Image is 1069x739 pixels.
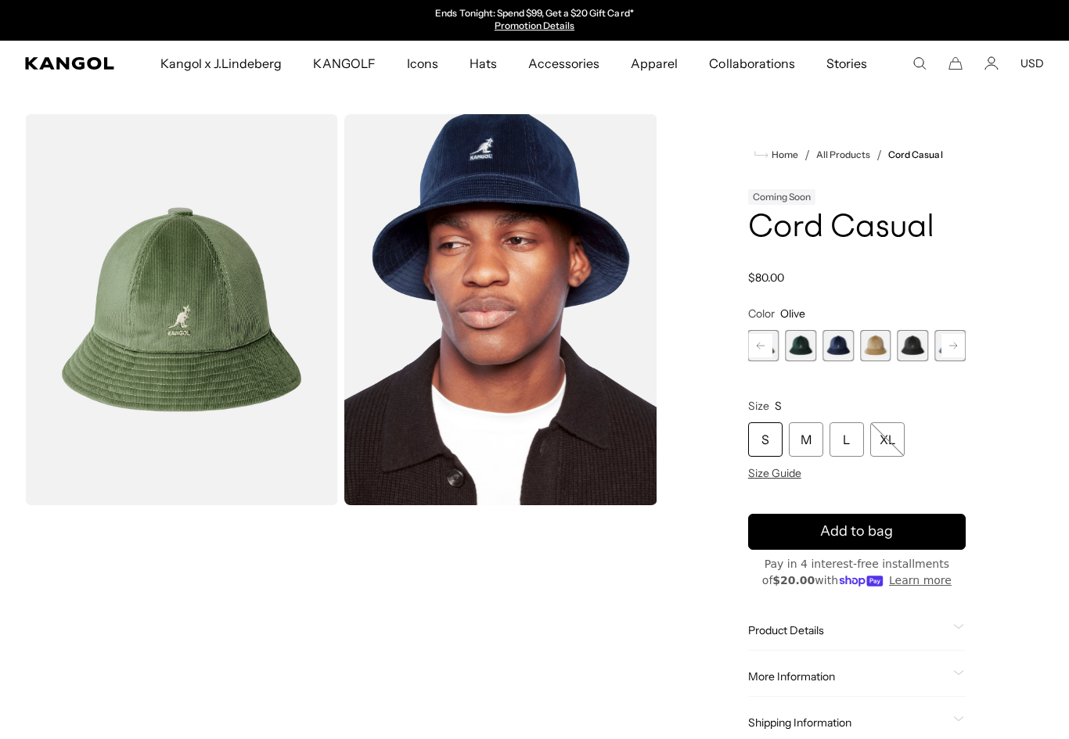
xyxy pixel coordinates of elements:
a: Collaborations [693,41,810,86]
span: Apparel [631,41,678,86]
nav: breadcrumbs [748,145,966,164]
span: KANGOLF [313,41,375,86]
label: Denim Blue [934,330,966,361]
span: Kangol x J.Lindeberg [160,41,283,86]
div: 5 of 9 [860,330,891,361]
button: Cart [948,56,963,70]
span: More Information [748,669,947,683]
a: KANGOLF [297,41,391,86]
div: 2 of 9 [748,330,779,361]
a: Stories [811,41,883,86]
a: Apparel [615,41,693,86]
div: Coming Soon [748,189,815,205]
span: Size Guide [748,466,801,480]
div: 7 of 9 [934,330,966,361]
span: Product Details [748,623,947,637]
label: Forrester [785,330,816,361]
span: Shipping Information [748,716,947,730]
div: 1 of 2 [373,8,696,33]
div: S [748,422,783,457]
span: $80.00 [748,271,784,285]
h1: Cord Casual [748,211,966,246]
span: Olive [780,307,805,321]
a: Home [754,148,798,162]
product-gallery: Gallery Viewer [25,114,657,505]
button: Add to bag [748,514,966,550]
span: Home [768,149,798,160]
span: Size [748,399,769,413]
a: Hats [454,41,513,86]
a: Kangol x J.Lindeberg [145,41,298,86]
slideshow-component: Announcement bar [373,8,696,33]
span: Color [748,307,775,321]
label: Beige [860,330,891,361]
div: 3 of 9 [785,330,816,361]
div: L [830,422,864,457]
div: M [789,422,823,457]
img: color-olive [25,114,338,505]
div: XL [870,422,905,457]
label: Black [898,330,929,361]
label: Olive [748,330,779,361]
a: Cord Casual [888,149,942,160]
a: All Products [816,149,870,160]
summary: Search here [912,56,927,70]
button: USD [1020,56,1044,70]
a: Icons [391,41,454,86]
span: Collaborations [709,41,794,86]
div: 4 of 9 [822,330,854,361]
p: Ends Tonight: Spend $99, Get a $20 Gift Card* [435,8,633,20]
div: 6 of 9 [898,330,929,361]
label: Navy [822,330,854,361]
span: S [775,399,782,413]
span: Add to bag [820,521,893,542]
a: Account [984,56,999,70]
li: / [870,145,882,164]
a: Accessories [513,41,615,86]
a: Kangol [25,57,115,70]
li: / [798,145,810,164]
a: Promotion Details [495,20,574,31]
span: Accessories [528,41,599,86]
span: Hats [470,41,497,86]
span: Stories [826,41,867,86]
div: Announcement [373,8,696,33]
img: navy [344,114,657,505]
span: Icons [407,41,438,86]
